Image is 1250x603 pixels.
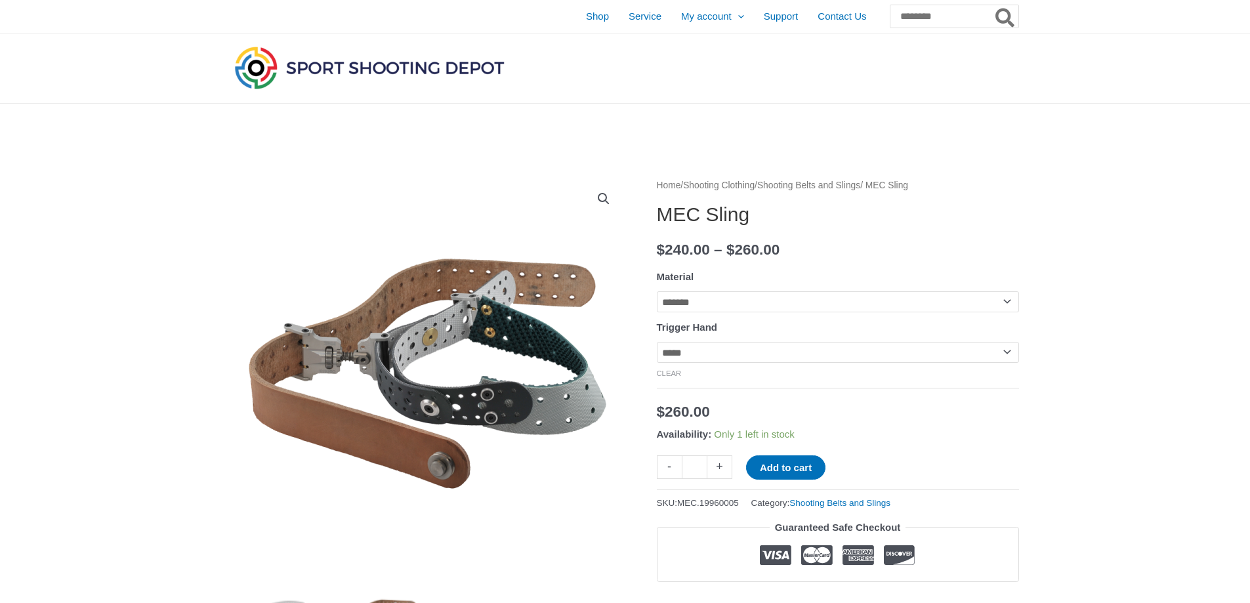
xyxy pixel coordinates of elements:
[657,271,694,282] label: Material
[751,495,890,511] span: Category:
[657,203,1019,226] h1: MEC Sling
[232,43,507,92] img: Sport Shooting Depot
[714,428,795,440] span: Only 1 left in stock
[657,404,710,420] bdi: 260.00
[683,180,755,190] a: Shooting Clothing
[789,498,890,508] a: Shooting Belts and Slings
[657,495,739,511] span: SKU:
[592,187,615,211] a: View full-screen image gallery
[726,241,780,258] bdi: 260.00
[714,241,722,258] span: –
[757,180,860,190] a: Shooting Belts and Slings
[770,518,906,537] legend: Guaranteed Safe Checkout
[707,455,732,478] a: +
[657,369,682,377] a: Clear options
[657,177,1019,194] nav: Breadcrumb
[746,455,825,480] button: Add to cart
[726,241,735,258] span: $
[657,180,681,190] a: Home
[682,455,707,478] input: Product quantity
[657,241,710,258] bdi: 240.00
[657,241,665,258] span: $
[657,455,682,478] a: -
[657,404,665,420] span: $
[677,498,739,508] span: MEC.19960005
[657,428,712,440] span: Availability:
[657,322,718,333] label: Trigger Hand
[993,5,1018,28] button: Search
